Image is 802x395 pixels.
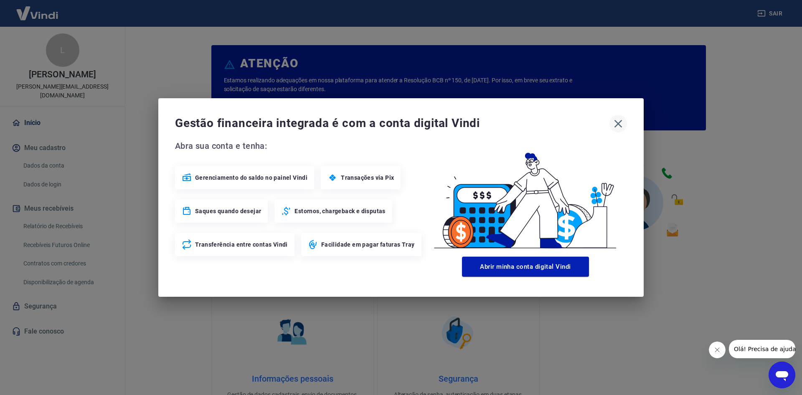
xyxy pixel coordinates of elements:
[709,341,726,358] iframe: Close message
[195,207,261,215] span: Saques quando desejar
[175,115,609,132] span: Gestão financeira integrada é com a conta digital Vindi
[294,207,385,215] span: Estornos, chargeback e disputas
[462,257,589,277] button: Abrir minha conta digital Vindi
[341,173,394,182] span: Transações via Pix
[195,173,307,182] span: Gerenciamento do saldo no painel Vindi
[729,340,795,358] iframe: Message from company
[424,139,627,253] img: Good Billing
[5,6,70,13] span: Olá! Precisa de ajuda?
[195,240,288,249] span: Transferência entre contas Vindi
[769,362,795,388] iframe: Button to launch messaging window
[175,139,424,153] span: Abra sua conta e tenha:
[321,240,415,249] span: Facilidade em pagar faturas Tray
